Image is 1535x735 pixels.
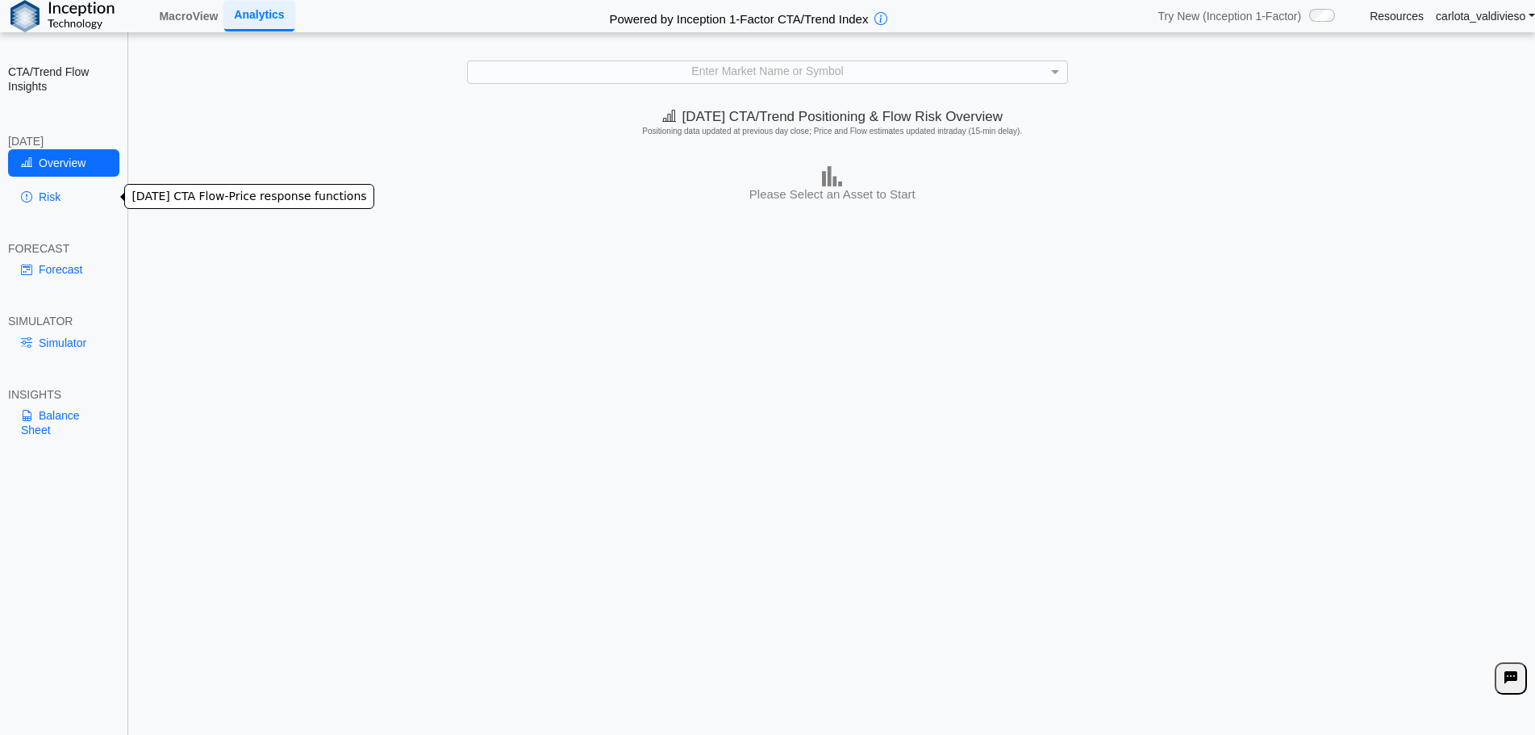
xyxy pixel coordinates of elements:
[8,402,119,444] a: Balance Sheet
[8,241,119,256] div: FORECAST
[224,1,294,31] a: Analytics
[134,186,1531,203] h3: Please Select an Asset to Start
[8,314,119,328] div: SIMULATOR
[662,109,1003,124] span: [DATE] CTA/Trend Positioning & Flow Risk Overview
[152,2,224,30] a: MacroView
[603,5,874,27] h2: Powered by Inception 1-Factor CTA/Trend Index
[8,183,119,211] a: Risk
[124,184,373,209] div: [DATE] CTA Flow-Price response functions
[1370,9,1424,23] a: Resources
[8,149,119,177] a: Overview
[1436,9,1535,23] a: carlota_valdivieso
[1158,9,1302,23] span: Try New (Inception 1-Factor)
[8,134,119,148] div: [DATE]
[468,61,1067,83] div: Enter Market Name or Symbol
[8,387,119,402] div: INSIGHTS
[8,65,119,94] h2: CTA/Trend Flow Insights
[136,127,1528,136] h5: Positioning data updated at previous day close; Price and Flow estimates updated intraday (15-min...
[8,329,119,357] a: Simulator
[822,166,842,186] img: bar-chart.png
[8,256,119,283] a: Forecast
